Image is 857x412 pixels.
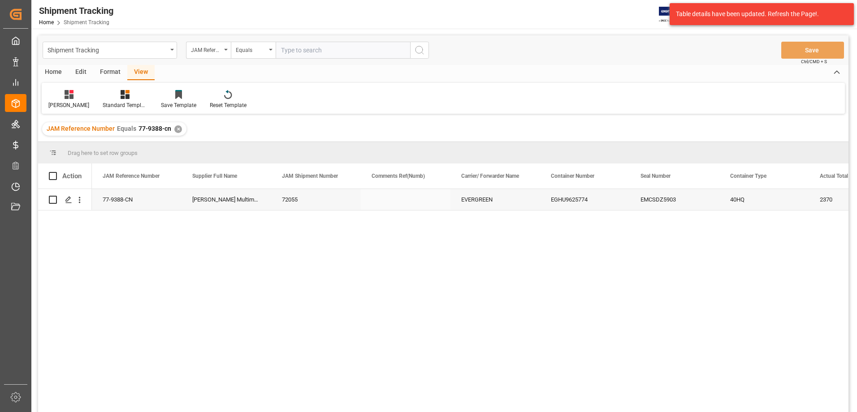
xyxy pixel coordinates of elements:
[182,189,271,210] div: [PERSON_NAME] Multimedia [GEOGRAPHIC_DATA]
[47,125,115,132] span: JAM Reference Number
[127,65,155,80] div: View
[69,65,93,80] div: Edit
[174,125,182,133] div: ✕
[62,172,82,180] div: Action
[103,101,147,109] div: Standard Templates
[231,42,276,59] button: open menu
[781,42,844,59] button: Save
[38,65,69,80] div: Home
[192,173,237,179] span: Supplier Full Name
[276,42,410,59] input: Type to search
[48,44,167,55] div: Shipment Tracking
[801,58,827,65] span: Ctrl/CMD + S
[676,9,841,19] div: Table details have been updated. Refresh the Page!.
[68,150,138,156] span: Drag here to set row groups
[161,101,196,109] div: Save Template
[48,101,89,109] div: [PERSON_NAME]
[38,189,92,210] div: Press SPACE to select this row.
[271,189,361,210] div: 72055
[236,44,266,54] div: Equals
[210,101,247,109] div: Reset Template
[461,173,519,179] span: Carrier/ Forwarder Name
[103,173,160,179] span: JAM Reference Number
[719,189,809,210] div: 40HQ
[191,44,221,54] div: JAM Reference Number
[92,189,182,210] div: 77-9388-CN
[630,189,719,210] div: EMCSDZ5903
[372,173,425,179] span: Comments Ref(Numb)
[93,65,127,80] div: Format
[282,173,338,179] span: JAM Shipment Number
[730,173,766,179] span: Container Type
[540,189,630,210] div: EGHU9625774
[139,125,171,132] span: 77-9388-cn
[641,173,671,179] span: Seal Number
[43,42,177,59] button: open menu
[659,7,690,22] img: Exertis%20JAM%20-%20Email%20Logo.jpg_1722504956.jpg
[186,42,231,59] button: open menu
[551,173,594,179] span: Container Number
[450,189,540,210] div: EVERGREEN
[410,42,429,59] button: search button
[39,19,54,26] a: Home
[117,125,136,132] span: Equals
[39,4,113,17] div: Shipment Tracking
